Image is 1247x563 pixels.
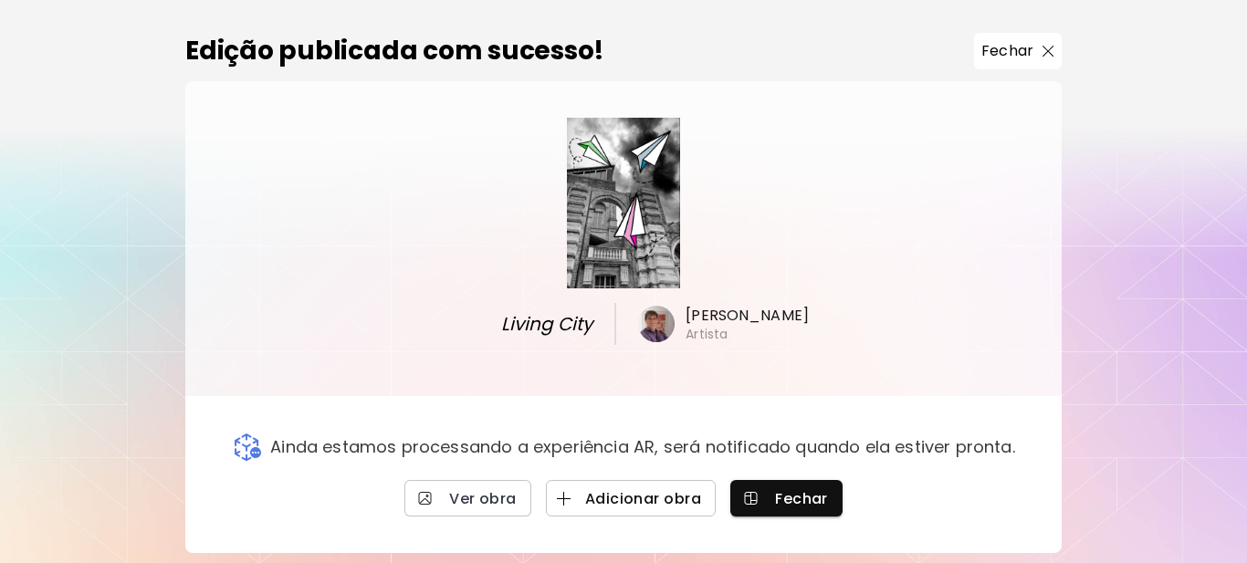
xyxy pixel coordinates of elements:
button: Adicionar obra [546,480,716,516]
span: Ver obra [419,489,517,508]
button: Fechar [730,480,843,516]
h2: Edição publicada com sucesso! [185,32,604,70]
img: large.webp [567,118,681,288]
h6: [PERSON_NAME] [686,306,809,326]
a: Ver obra [404,480,531,516]
h6: Artista [686,326,728,342]
p: Ainda estamos processando a experiência AR, será notificado quando ela estiver pronta. [270,437,1015,457]
span: Fechar [745,489,828,508]
span: Adicionar obra [561,489,701,508]
span: Living City [470,310,593,338]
